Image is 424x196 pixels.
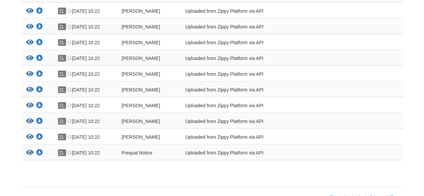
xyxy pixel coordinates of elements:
div: Uploaded from Zippy Platform via API [180,55,340,64]
span: [PERSON_NAME] [122,24,160,29]
a: Download Samantha_Amburgey_joint_credit [36,119,43,124]
a: Download Samantha_Amburgey_esign_consent [36,72,43,77]
span: [DATE] 10:22 [67,87,100,92]
button: View Prequal Notice [26,149,34,156]
span: ZL [58,39,66,46]
span: ZL [58,8,66,14]
div: Uploaded from Zippy Platform via API [180,86,340,95]
div: Uploaded from Zippy Platform via API [180,39,340,48]
span: [PERSON_NAME] [122,71,160,77]
span: [DATE] 10:22 [67,40,100,45]
a: Download Prequal Notice [36,150,43,156]
span: [DATE] 10:22 [67,150,100,155]
button: View Aaron_Rouse_joint_credit [26,102,34,109]
a: Download Aaron_Rouse_privacy_notice [36,87,43,93]
span: [DATE] 10:22 [67,56,100,61]
span: Prequal Notice [122,150,153,155]
button: View Samantha_Amburgey_esign_consent [26,71,34,78]
button: View Aaron_Rouse_privacy_notice [26,86,34,93]
button: View Aaron_Rouse_true_and_correct_consent [26,55,34,62]
span: [DATE] 10:22 [67,134,100,140]
a: Download Aaron_Rouse_sms_consent [36,40,43,46]
span: [PERSON_NAME] [122,119,160,124]
div: Uploaded from Zippy Platform via API [180,23,340,32]
span: ZL [58,23,66,30]
button: View Aaron_Rouse_terms_of_use [26,8,34,15]
span: [DATE] 10:22 [67,8,100,14]
span: [PERSON_NAME] [122,103,160,108]
span: ZL [58,86,66,93]
span: [PERSON_NAME] [122,134,160,140]
a: Download Aaron_Rouse_terms_of_use [36,9,43,14]
span: [PERSON_NAME] [122,56,160,61]
span: ZL [58,134,66,140]
button: View Aaron_Rouse_sms_consent [26,39,34,46]
span: [PERSON_NAME] [122,8,160,14]
span: [DATE] 10:22 [67,103,100,108]
span: ZL [58,71,66,77]
div: Uploaded from Zippy Platform via API [180,71,340,79]
span: [PERSON_NAME] [122,87,160,92]
a: Download Samantha_Amburgey_true_and_correct_consent [36,24,43,30]
div: Uploaded from Zippy Platform via API [180,134,340,142]
a: Download Aaron_Rouse_joint_credit [36,103,43,109]
div: Uploaded from Zippy Platform via API [180,8,340,16]
span: [DATE] 10:22 [67,24,100,29]
span: ZL [58,55,66,62]
span: [DATE] 10:22 [67,119,100,124]
div: Uploaded from Zippy Platform via API [180,102,340,111]
span: [DATE] 10:22 [67,71,100,77]
button: View Samantha_Amburgey_privacy_notice [26,134,34,141]
button: View Samantha_Amburgey_joint_credit [26,118,34,125]
a: Download Samantha_Amburgey_privacy_notice [36,135,43,140]
a: Download Aaron_Rouse_true_and_correct_consent [36,56,43,61]
span: ZL [58,118,66,125]
div: Uploaded from Zippy Platform via API [180,118,340,127]
button: View Samantha_Amburgey_true_and_correct_consent [26,23,34,30]
span: [PERSON_NAME] [122,40,160,45]
span: ZL [58,102,66,109]
span: ZL [58,149,66,156]
div: Uploaded from Zippy Platform via API [180,149,340,158]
